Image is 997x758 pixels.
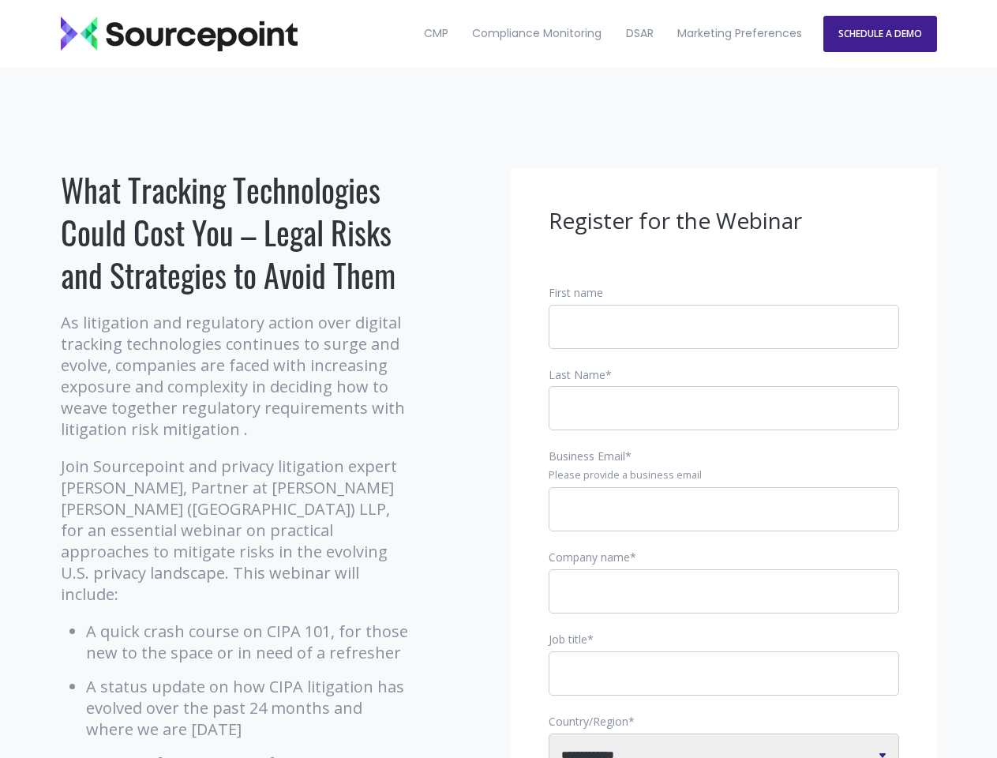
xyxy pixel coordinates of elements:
[549,448,625,463] span: Business Email
[61,312,412,440] p: As litigation and regulatory action over digital tracking technologies continues to surge and evo...
[61,456,412,605] p: Join Sourcepoint and privacy litigation expert [PERSON_NAME], Partner at [PERSON_NAME] [PERSON_NA...
[549,367,605,382] span: Last Name
[549,285,603,300] span: First name
[61,17,298,51] img: Sourcepoint_logo_black_transparent (2)-2
[549,468,899,482] legend: Please provide a business email
[823,16,937,52] a: SCHEDULE A DEMO
[86,621,412,663] li: A quick crash course on CIPA 101, for those new to the space or in need of a refresher
[61,168,412,296] h1: What Tracking Technologies Could Cost You – Legal Risks and Strategies to Avoid Them
[549,206,899,236] h3: Register for the Webinar
[549,632,587,647] span: Job title
[549,714,628,729] span: Country/Region
[549,550,630,565] span: Company name
[86,676,412,740] li: A status update on how CIPA litigation has evolved over the past 24 months and where we are [DATE]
